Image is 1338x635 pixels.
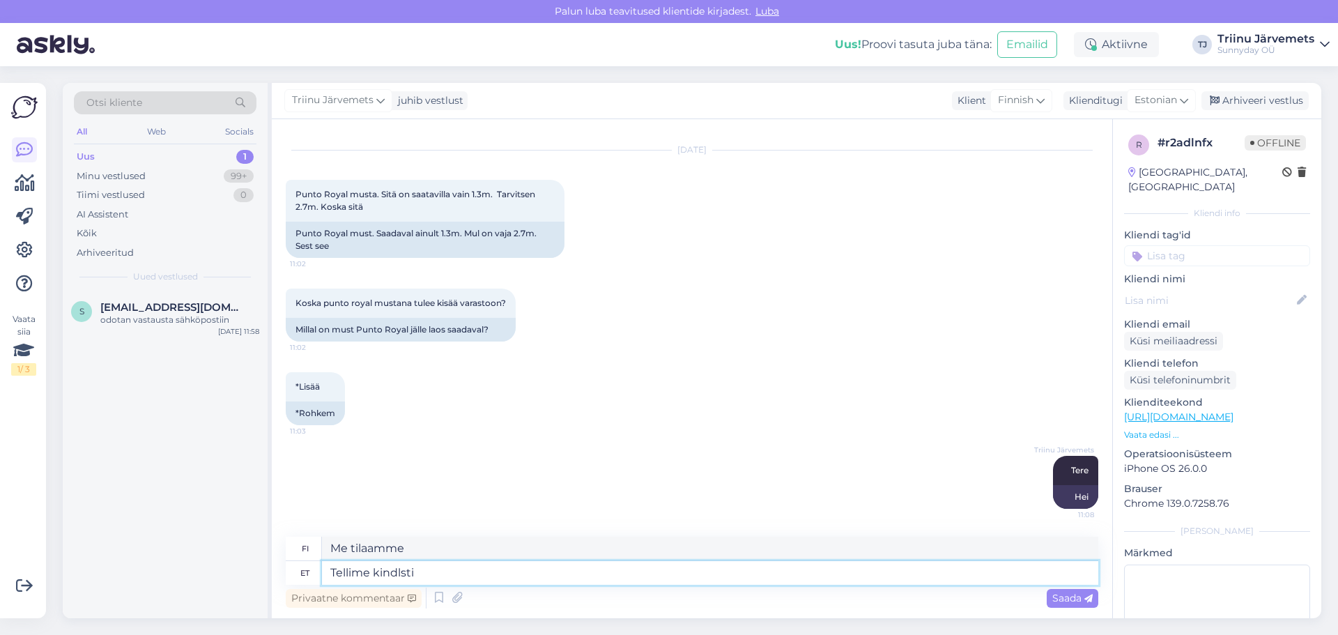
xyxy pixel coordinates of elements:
[322,561,1098,585] textarea: Tellime kindlst
[1245,135,1306,151] span: Offline
[290,259,342,269] span: 11:02
[295,381,320,392] span: *Lisää
[100,314,259,326] div: odotan vastausta sähköpostiin
[1125,293,1294,308] input: Lisa nimi
[1124,525,1310,537] div: [PERSON_NAME]
[1124,461,1310,476] p: iPhone OS 26.0.0
[77,227,97,240] div: Kõik
[1217,33,1330,56] a: Triinu JärvemetsSunnyday OÜ
[77,169,146,183] div: Minu vestlused
[218,326,259,337] div: [DATE] 11:58
[236,150,254,164] div: 1
[300,561,309,585] div: et
[1124,395,1310,410] p: Klienditeekond
[11,94,38,121] img: Askly Logo
[286,222,564,258] div: Punto Royal must. Saadaval ainult 1.3m. Mul on vaja 2.7m. Sest see
[1124,496,1310,511] p: Chrome 139.0.7258.76
[302,537,309,560] div: fi
[1034,445,1094,455] span: Triinu Järvemets
[1052,592,1093,604] span: Saada
[1124,356,1310,371] p: Kliendi telefon
[74,123,90,141] div: All
[1135,93,1177,108] span: Estonian
[79,306,84,316] span: s
[1192,35,1212,54] div: TJ
[286,589,422,608] div: Privaatne kommentaar
[224,169,254,183] div: 99+
[295,298,506,308] span: Koska punto royal mustana tulee kisää varastoon?
[1158,135,1245,151] div: # r2adlnfx
[835,38,861,51] b: Uus!
[290,342,342,353] span: 11:02
[1124,245,1310,266] input: Lisa tag
[222,123,256,141] div: Socials
[133,270,198,283] span: Uued vestlused
[997,31,1057,58] button: Emailid
[295,189,537,212] span: Punto Royal musta. Sitä on saatavilla vain 1.3m. Tarvitsen 2.7m. Koska sitä
[1124,482,1310,496] p: Brauser
[1124,207,1310,220] div: Kliendi info
[1217,33,1314,45] div: Triinu Järvemets
[286,318,516,342] div: Millal on must Punto Royal jälle laos saadaval?
[1124,228,1310,243] p: Kliendi tag'id
[751,5,783,17] span: Luba
[1217,45,1314,56] div: Sunnyday OÜ
[77,208,128,222] div: AI Assistent
[1201,91,1309,110] div: Arhiveeri vestlus
[835,36,992,53] div: Proovi tasuta juba täna:
[1124,411,1233,423] a: [URL][DOMAIN_NAME]
[1063,93,1123,108] div: Klienditugi
[77,246,134,260] div: Arhiveeritud
[11,363,36,376] div: 1 / 3
[998,93,1033,108] span: Finnish
[1053,485,1098,509] div: Hei
[86,95,142,110] span: Otsi kliente
[286,144,1098,156] div: [DATE]
[290,426,342,436] span: 11:03
[100,301,245,314] span: sanna.ylijaasko@gmail.com
[952,93,986,108] div: Klient
[1124,447,1310,461] p: Operatsioonisüsteem
[144,123,169,141] div: Web
[1124,429,1310,441] p: Vaata edasi ...
[1128,165,1282,194] div: [GEOGRAPHIC_DATA], [GEOGRAPHIC_DATA]
[1124,317,1310,332] p: Kliendi email
[1136,139,1142,150] span: r
[1124,546,1310,560] p: Märkmed
[1124,371,1236,390] div: Küsi telefoninumbrit
[1042,510,1094,520] span: 11:08
[322,537,1098,560] textarea: Me tilaamme
[11,313,36,376] div: Vaata siia
[1124,332,1223,351] div: Küsi meiliaadressi
[286,401,345,425] div: *Rohkem
[1074,32,1159,57] div: Aktiivne
[77,188,145,202] div: Tiimi vestlused
[233,188,254,202] div: 0
[1124,272,1310,286] p: Kliendi nimi
[392,93,463,108] div: juhib vestlust
[77,150,95,164] div: Uus
[1071,465,1089,475] span: Tere
[292,93,374,108] span: Triinu Järvemets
